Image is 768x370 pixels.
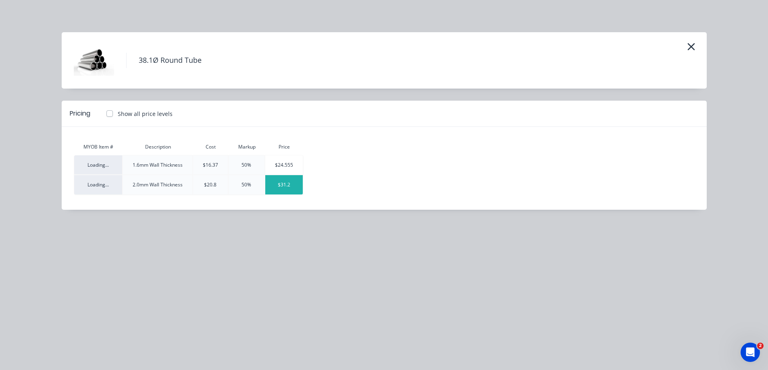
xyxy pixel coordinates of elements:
[74,40,114,81] img: 38.1Ø Round Tube
[87,181,109,188] span: Loading...
[229,161,264,169] div: 50%
[265,181,303,188] div: $31.2
[74,143,123,151] div: MYOB Item #
[123,161,192,169] div: 1.6mm Wall Thickness
[265,161,303,169] div: $24.555
[123,143,193,151] div: Description
[70,109,90,118] div: Pricing
[126,53,202,68] h4: 38.1Ø Round Tube
[757,343,764,349] span: 2
[265,143,304,151] div: Price
[229,143,265,151] div: Markup
[741,343,760,362] iframe: Intercom live chat
[229,181,264,188] div: 50%
[87,161,109,168] span: Loading...
[123,181,192,188] div: 2.0mm Wall Thickness
[193,161,228,169] div: $16.37
[193,143,229,151] div: Cost
[118,110,173,118] label: Show all price levels
[193,181,228,188] div: $20.8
